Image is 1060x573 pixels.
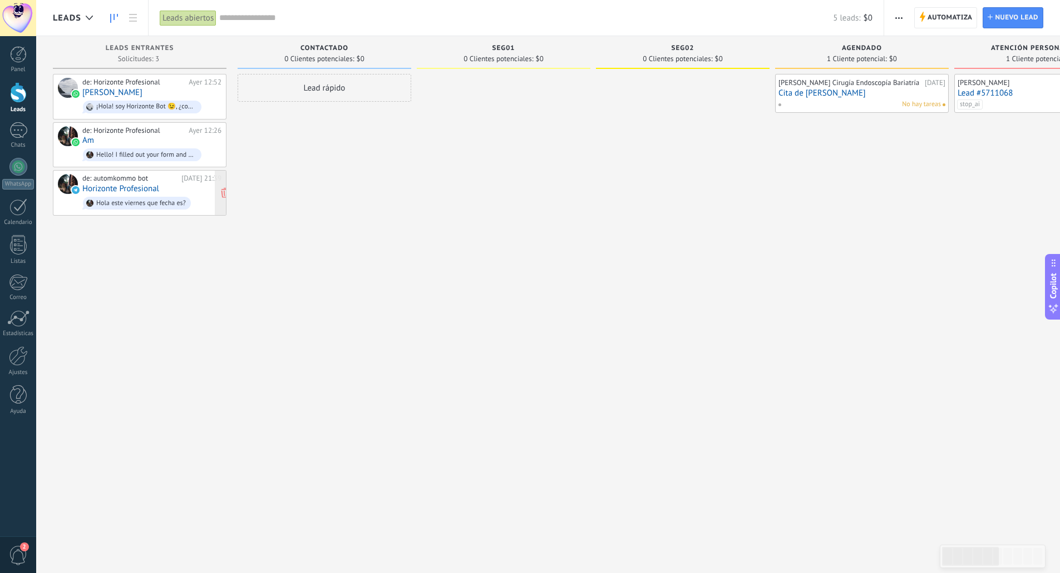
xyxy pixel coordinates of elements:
[2,408,34,415] div: Ayuda
[58,78,78,98] div: David
[889,56,897,62] span: $0
[778,78,922,87] div: [PERSON_NAME] Cirugía Endoscopía Bariatría
[827,56,887,62] span: 1 Cliente potencial:
[181,174,221,183] div: [DATE] 21:39
[778,88,945,98] a: Cita de [PERSON_NAME]
[536,56,544,62] span: $0
[781,44,943,54] div: Agendado
[243,44,406,54] div: Contactado
[96,103,196,111] div: ¡Hola! soy Horizonte Bot 😉, ¿con quién tengo el gusto?
[357,56,364,62] span: $0
[672,44,694,52] span: SEG02
[118,56,159,62] span: Solicitudes: 3
[983,7,1043,28] a: Nuevo lead
[1048,273,1059,298] span: Copilot
[82,184,159,193] a: Horizonte Profesional
[902,99,941,109] span: No hay tareas
[842,44,882,52] span: Agendado
[20,542,29,551] span: 2
[2,258,34,265] div: Listas
[53,13,81,23] span: Leads
[96,200,186,207] div: Hola este viernes que fecha es?
[58,174,78,194] div: Horizonte Profesional
[82,78,185,87] div: de: Horizonte Profesional
[189,78,221,87] div: Ayer 12:52
[105,7,124,29] a: Leads
[82,174,178,183] div: de: automkommo bot
[2,330,34,337] div: Estadísticas
[925,78,945,87] div: [DATE]
[82,126,185,135] div: de: Horizonte Profesional
[2,66,34,73] div: Panel
[943,103,945,106] span: No hay nada asignado
[189,126,221,135] div: Ayer 12:26
[464,56,533,62] span: 0 Clientes potenciales:
[2,294,34,301] div: Correo
[2,142,34,149] div: Chats
[58,44,221,54] div: Leads Entrantes
[492,44,515,52] span: SEG01
[2,106,34,113] div: Leads
[284,56,354,62] span: 0 Clientes potenciales:
[995,8,1038,28] span: Nuevo lead
[715,56,723,62] span: $0
[928,8,973,28] span: Automatiza
[957,99,983,109] span: stop_ai
[72,138,80,146] img: waba.svg
[643,56,712,62] span: 0 Clientes potenciales:
[124,7,142,29] a: Lista
[2,219,34,226] div: Calendario
[238,74,411,102] div: Lead rápido
[422,44,585,54] div: SEG01
[602,44,764,54] div: SEG02
[58,126,78,146] div: Am
[82,136,94,145] a: Am
[833,13,860,23] span: 5 leads:
[2,179,34,190] div: WhatsApp
[72,90,80,98] img: waba.svg
[864,13,872,23] span: $0
[82,88,142,97] a: [PERSON_NAME]
[914,7,978,28] a: Automatiza
[72,186,80,194] img: telegram-sm.svg
[300,44,348,52] span: Contactado
[106,44,174,52] span: Leads Entrantes
[2,369,34,376] div: Ajustes
[891,7,907,28] button: Más
[96,151,196,159] div: Hello! I filled out your form and would like to know more about your business. email: [EMAIL_ADDR...
[160,10,216,26] div: Leads abiertos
